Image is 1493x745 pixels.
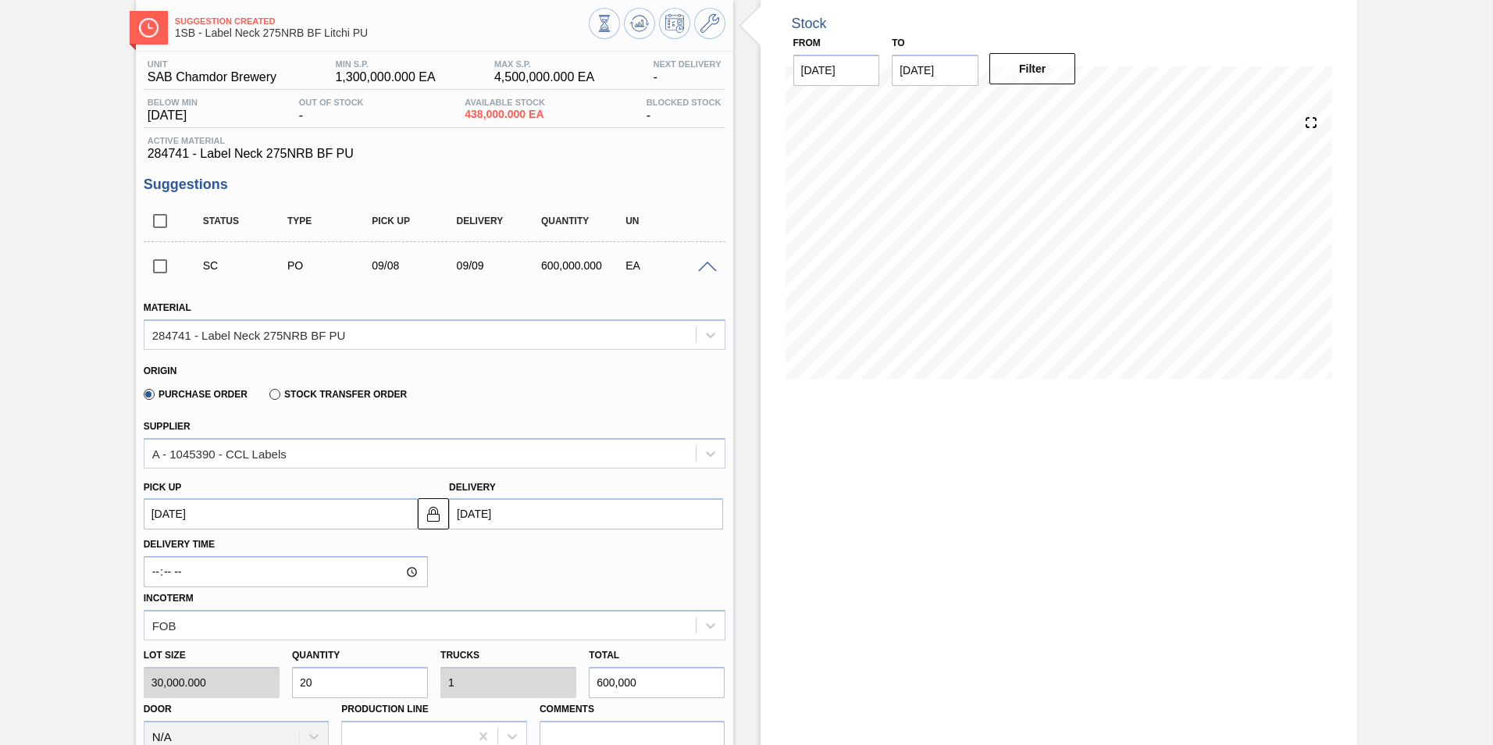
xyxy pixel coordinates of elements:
[892,55,978,86] input: mm/dd/yyyy
[269,389,407,400] label: Stock Transfer Order
[148,70,276,84] span: SAB Chamdor Brewery
[792,16,827,32] div: Stock
[368,259,462,272] div: 09/08/2025
[453,216,547,226] div: Delivery
[418,498,449,529] button: locked
[148,109,198,123] span: [DATE]
[368,216,462,226] div: Pick up
[537,259,632,272] div: 600,000.000
[643,98,725,123] div: -
[152,618,176,632] div: FOB
[440,650,479,661] label: Trucks
[175,27,589,39] span: 1SB - Label Neck 275NRB BF Litchi PU
[199,216,294,226] div: Status
[341,704,428,715] label: Production Line
[622,216,716,226] div: UN
[295,98,368,123] div: -
[299,98,364,107] span: Out Of Stock
[653,59,721,69] span: Next Delivery
[283,216,378,226] div: Type
[694,8,725,39] button: Go to Master Data / General
[148,136,722,145] span: Active Material
[144,533,428,556] label: Delivery Time
[144,644,280,667] label: Lot size
[144,421,191,432] label: Supplier
[449,498,723,529] input: mm/dd/yyyy
[465,98,545,107] span: Available Stock
[152,447,287,460] div: A - 1045390 - CCL Labels
[144,498,418,529] input: mm/dd/yyyy
[199,259,294,272] div: Suggestion Created
[589,650,619,661] label: Total
[144,389,248,400] label: Purchase Order
[175,16,589,26] span: Suggestion Created
[465,109,545,120] span: 438,000.000 EA
[537,216,632,226] div: Quantity
[624,8,655,39] button: Update Chart
[144,704,172,715] label: Door
[659,8,690,39] button: Schedule Inventory
[649,59,725,84] div: -
[148,59,276,69] span: Unit
[989,53,1076,84] button: Filter
[589,8,620,39] button: Stocks Overview
[139,18,159,37] img: Ícone
[283,259,378,272] div: Purchase order
[144,482,182,493] label: Pick up
[494,59,594,69] span: MAX S.P.
[793,55,880,86] input: mm/dd/yyyy
[335,70,435,84] span: 1,300,000.000 EA
[152,328,346,341] div: 284741 - Label Neck 275NRB BF PU
[540,698,725,721] label: Comments
[793,37,821,48] label: From
[144,365,177,376] label: Origin
[892,37,904,48] label: to
[335,59,435,69] span: MIN S.P.
[148,147,722,161] span: 284741 - Label Neck 275NRB BF PU
[144,593,194,604] label: Incoterm
[453,259,547,272] div: 09/09/2025
[292,650,340,661] label: Quantity
[148,98,198,107] span: Below Min
[494,70,594,84] span: 4,500,000.000 EA
[144,176,725,193] h3: Suggestions
[144,302,191,313] label: Material
[622,259,716,272] div: EA
[449,482,496,493] label: Delivery
[647,98,722,107] span: Blocked Stock
[424,504,443,523] img: locked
